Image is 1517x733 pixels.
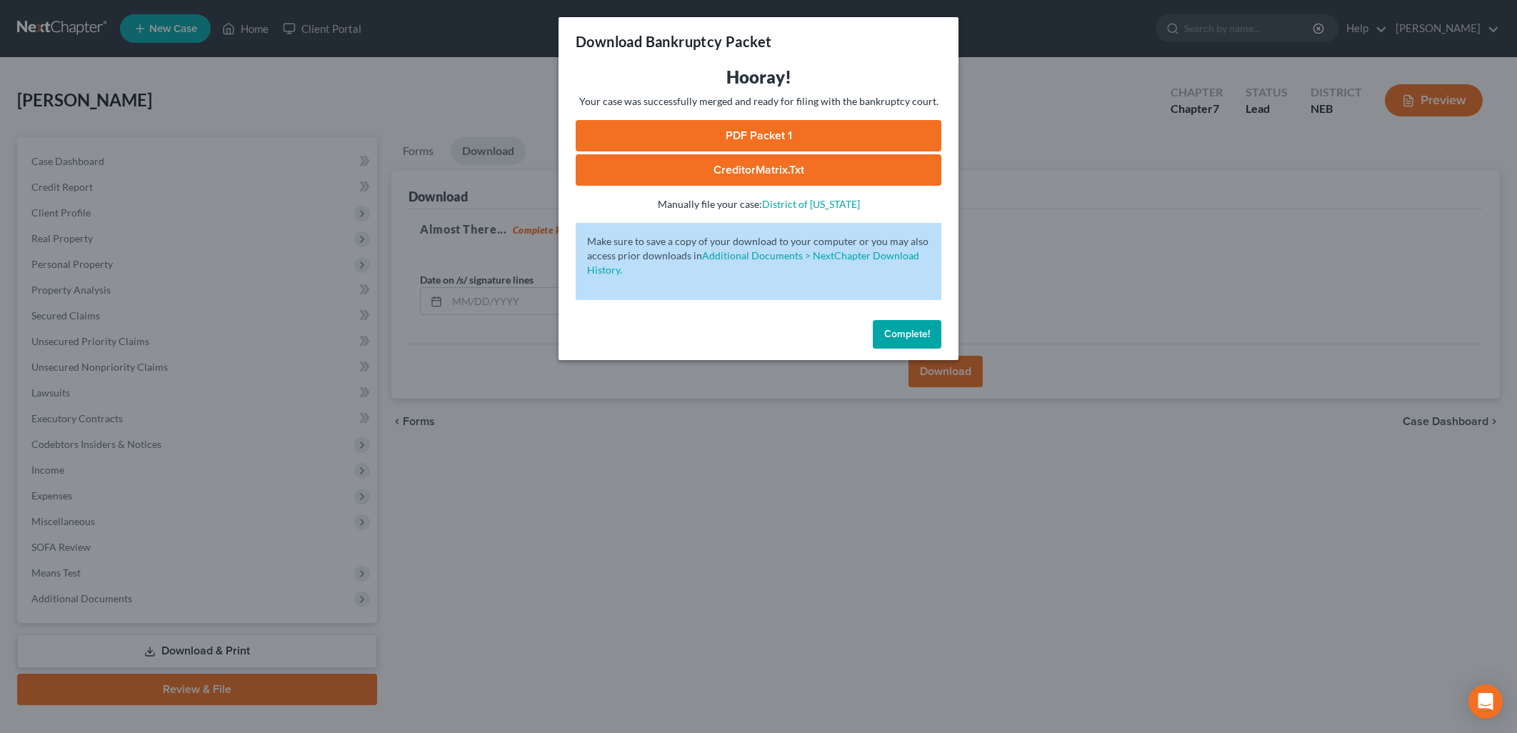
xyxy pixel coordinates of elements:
[587,249,919,276] a: Additional Documents > NextChapter Download History.
[576,94,941,109] p: Your case was successfully merged and ready for filing with the bankruptcy court.
[873,320,941,349] button: Complete!
[576,31,771,51] h3: Download Bankruptcy Packet
[576,154,941,186] a: CreditorMatrix.txt
[762,198,860,210] a: District of [US_STATE]
[576,66,941,89] h3: Hooray!
[884,328,930,340] span: Complete!
[576,197,941,211] p: Manually file your case:
[1468,684,1503,719] div: Open Intercom Messenger
[587,234,930,277] p: Make sure to save a copy of your download to your computer or you may also access prior downloads in
[576,120,941,151] a: PDF Packet 1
